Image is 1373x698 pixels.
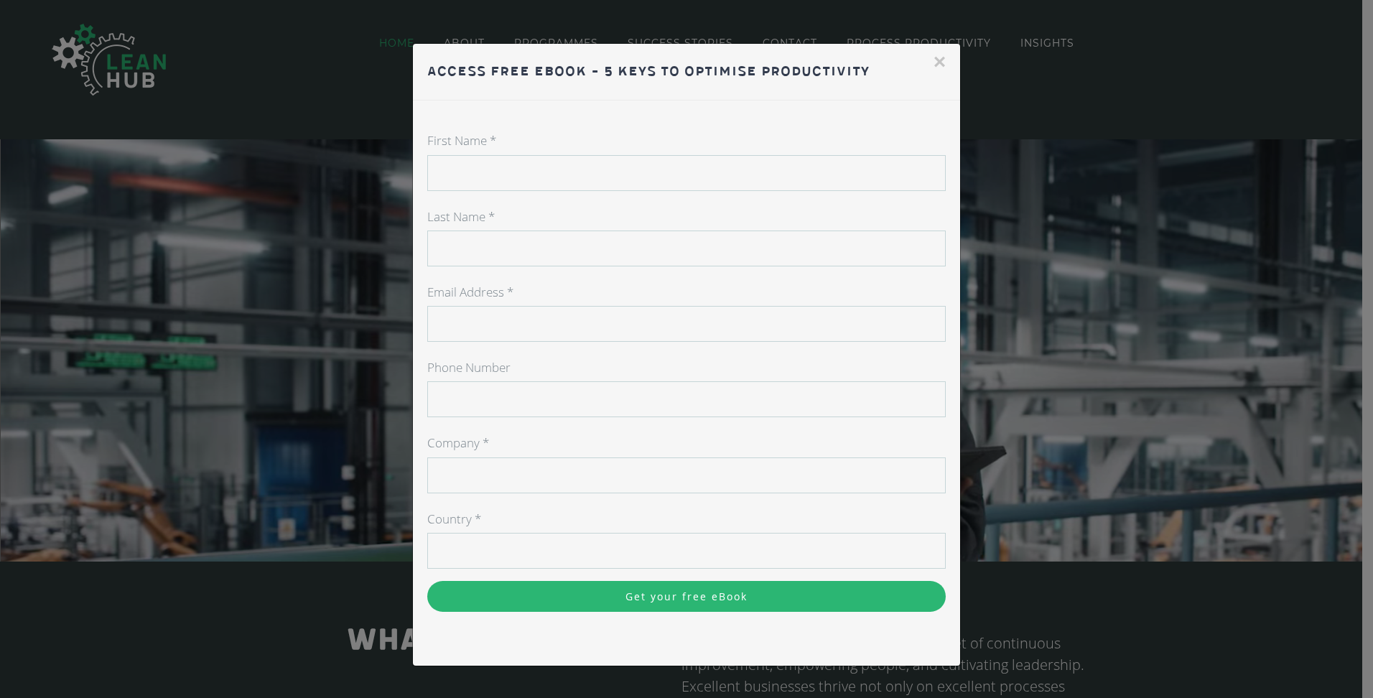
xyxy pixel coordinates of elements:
input: Country * [427,533,946,569]
label: Last Name * [427,208,946,256]
label: Country * [427,511,946,558]
label: First Name * [427,132,946,180]
input: Email Address * [427,306,946,342]
label: Phone Number [427,359,946,406]
h3: Access Free eBook - 5 Keys to Optimise Productivity [427,55,946,89]
input: Get your free eBook [427,581,946,612]
input: First Name * [427,155,946,191]
input: Company * [427,457,946,493]
form: Contact form [427,127,946,639]
input: Last Name * [427,231,946,266]
input: Phone Number [427,381,946,417]
button: × [934,51,946,73]
label: Email Address * [427,284,946,331]
label: Company * [427,434,946,482]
